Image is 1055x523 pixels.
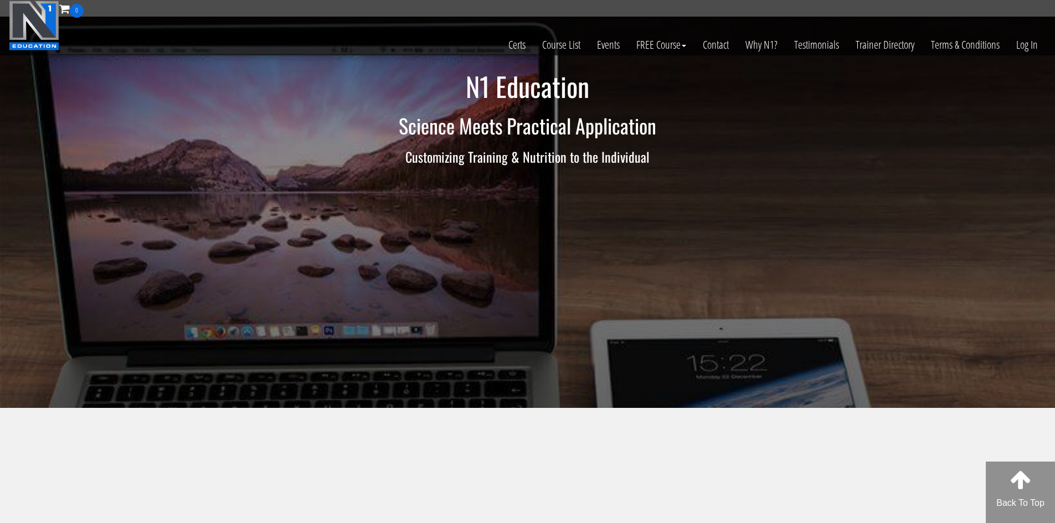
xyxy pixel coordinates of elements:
[847,18,923,72] a: Trainer Directory
[737,18,786,72] a: Why N1?
[204,149,852,164] h3: Customizing Training & Nutrition to the Individual
[786,18,847,72] a: Testimonials
[986,496,1055,510] p: Back To Top
[589,18,628,72] a: Events
[59,1,84,16] a: 0
[1008,18,1046,72] a: Log In
[204,72,852,101] h1: N1 Education
[204,115,852,137] h2: Science Meets Practical Application
[923,18,1008,72] a: Terms & Conditions
[500,18,534,72] a: Certs
[70,4,84,18] span: 0
[628,18,694,72] a: FREE Course
[534,18,589,72] a: Course List
[9,1,59,50] img: n1-education
[694,18,737,72] a: Contact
